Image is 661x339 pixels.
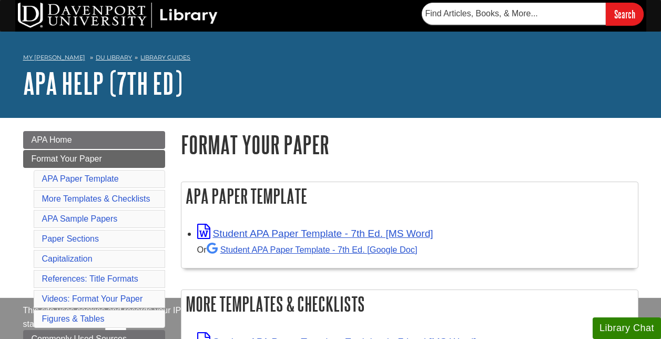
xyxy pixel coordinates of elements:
button: Library Chat [593,317,661,339]
a: Figures & Tables [42,314,105,323]
h1: Format Your Paper [181,131,638,158]
a: DU Library [96,54,132,61]
a: Student APA Paper Template - 7th Ed. [Google Doc] [207,245,418,254]
a: More Templates & Checklists [42,194,150,203]
a: APA Sample Papers [42,214,118,223]
span: APA Home [32,135,72,144]
form: Searches DU Library's articles, books, and more [422,3,644,25]
h2: APA Paper Template [181,182,638,210]
a: APA Paper Template [42,174,119,183]
a: Format Your Paper [23,150,165,168]
span: Format Your Paper [32,154,102,163]
nav: breadcrumb [23,51,638,67]
a: Paper Sections [42,234,99,243]
a: APA Help (7th Ed) [23,67,182,99]
a: APA Home [23,131,165,149]
input: Find Articles, Books, & More... [422,3,606,25]
input: Search [606,3,644,25]
a: References: Title Formats [42,274,138,283]
h2: More Templates & Checklists [181,290,638,318]
a: Link opens in new window [197,228,433,239]
a: Videos: Format Your Paper [42,294,143,303]
a: Capitalization [42,254,93,263]
a: Library Guides [140,54,190,61]
small: Or [197,245,418,254]
img: DU Library [18,3,218,28]
a: My [PERSON_NAME] [23,53,85,62]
